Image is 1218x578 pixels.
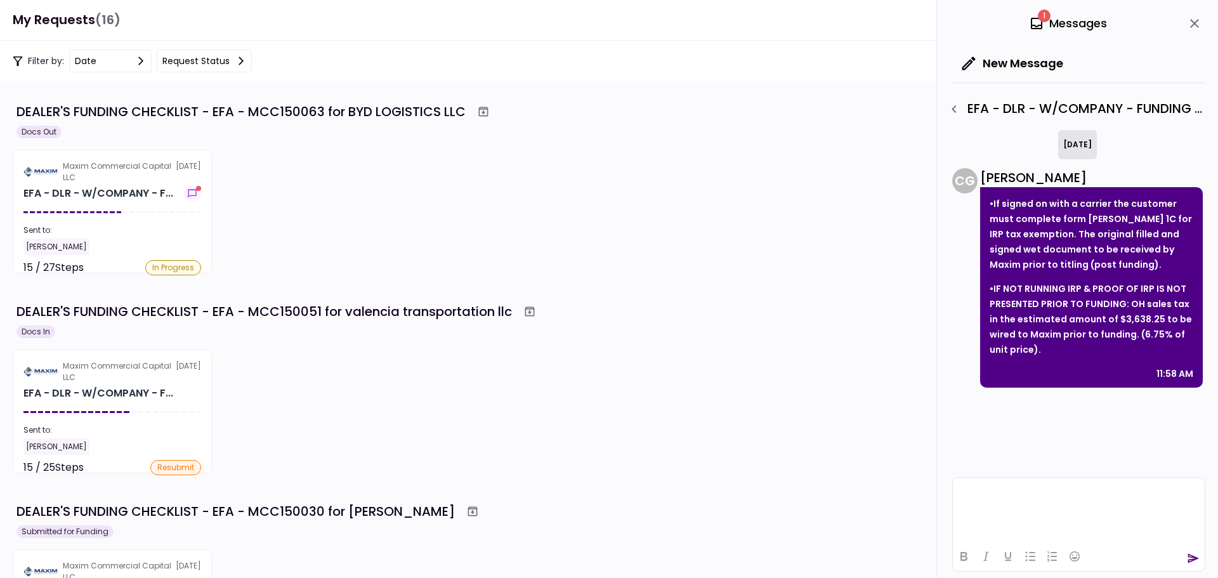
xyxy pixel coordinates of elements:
[23,186,173,201] div: EFA - DLR - W/COMPANY - FUNDING CHECKLIST
[23,225,201,236] div: Sent to:
[23,438,89,455] div: [PERSON_NAME]
[23,166,58,178] img: Partner logo
[63,161,176,183] div: Maxim Commercial Capital LLC
[1038,10,1051,22] span: 1
[1042,548,1063,565] button: Numbered list
[943,98,1205,120] div: EFA - DLR - W/COMPANY - FUNDING CHECKLIST - Debtor Title Requirements - Other Requirements
[16,302,512,321] div: DEALER'S FUNDING CHECKLIST - EFA - MCC150051 for valencia transportation llc
[990,196,1193,272] p: •If signed on with a carrier the customer must complete form [PERSON_NAME] 1C for IRP tax exempti...
[16,502,455,521] div: DEALER'S FUNDING CHECKLIST - EFA - MCC150030 for [PERSON_NAME]
[952,47,1073,80] button: New Message
[1058,130,1097,159] div: [DATE]
[13,7,121,33] h1: My Requests
[95,7,121,33] span: (16)
[16,126,62,138] div: Docs Out
[23,566,58,577] img: Partner logo
[990,281,1193,357] p: •IF NOT RUNNING IRP & PROOF OF IRP IS NOT PRESENTED PRIOR TO FUNDING: OH sales tax in the estimat...
[63,360,176,383] div: Maxim Commercial Capital LLC
[23,460,84,475] div: 15 / 25 Steps
[1156,366,1193,381] div: 11:58 AM
[1029,14,1107,33] div: Messages
[23,239,89,255] div: [PERSON_NAME]
[69,49,152,72] button: date
[1184,13,1205,34] button: close
[952,168,978,194] div: C G
[75,54,96,68] div: date
[183,186,201,201] button: show-messages
[997,548,1019,565] button: Underline
[16,325,55,338] div: Docs In
[953,478,1205,541] iframe: Rich Text Area
[13,49,252,72] div: Filter by:
[23,366,58,378] img: Partner logo
[23,161,201,183] div: [DATE]
[23,424,201,436] div: Sent to:
[953,548,974,565] button: Bold
[23,386,173,401] div: EFA - DLR - W/COMPANY - FUNDING CHECKLIST
[1187,552,1200,565] button: send
[16,525,114,538] div: Submitted for Funding
[150,460,201,475] div: resubmit
[518,300,541,323] button: Archive workflow
[461,500,484,523] button: Archive workflow
[23,260,84,275] div: 15 / 27 Steps
[980,168,1203,187] div: [PERSON_NAME]
[1064,548,1085,565] button: Emojis
[145,260,201,275] div: In Progress
[975,548,997,565] button: Italic
[16,102,466,121] div: DEALER'S FUNDING CHECKLIST - EFA - MCC150063 for BYD LOGISTICS LLC
[157,49,252,72] button: Request status
[23,360,201,383] div: [DATE]
[1019,548,1041,565] button: Bullet list
[472,100,495,123] button: Archive workflow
